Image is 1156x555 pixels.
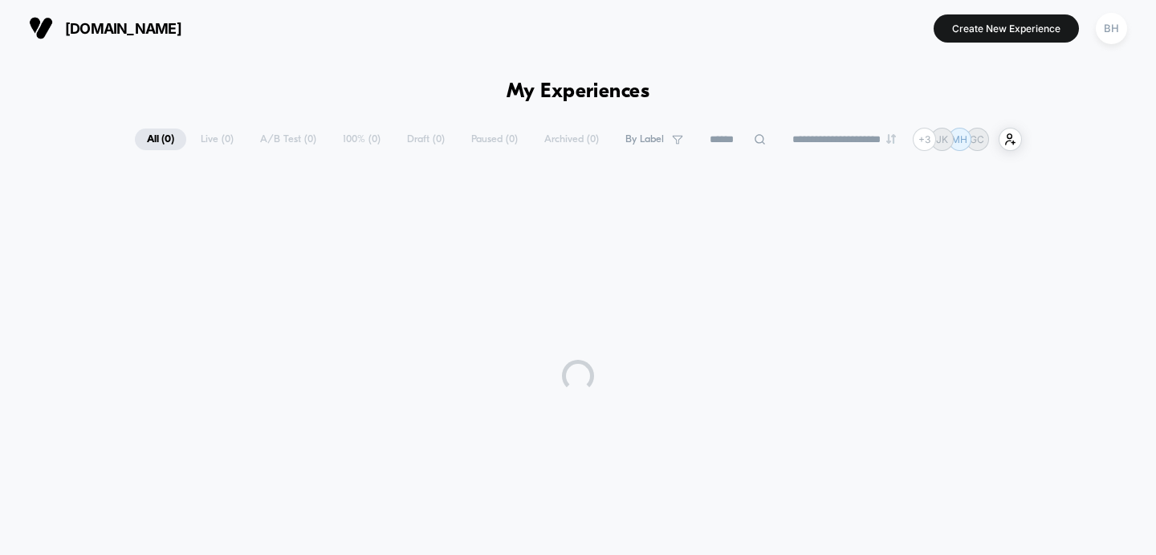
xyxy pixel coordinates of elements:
p: JK [936,133,948,145]
p: MH [951,133,967,145]
img: Visually logo [29,16,53,40]
img: end [886,134,896,144]
button: BH [1091,12,1132,45]
button: Create New Experience [934,14,1079,43]
p: GC [970,133,984,145]
span: [DOMAIN_NAME] [65,20,181,37]
button: [DOMAIN_NAME] [24,15,186,41]
div: + 3 [913,128,936,151]
span: By Label [625,133,664,145]
span: All ( 0 ) [135,129,186,150]
div: BH [1096,13,1127,44]
h1: My Experiences [507,80,650,104]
